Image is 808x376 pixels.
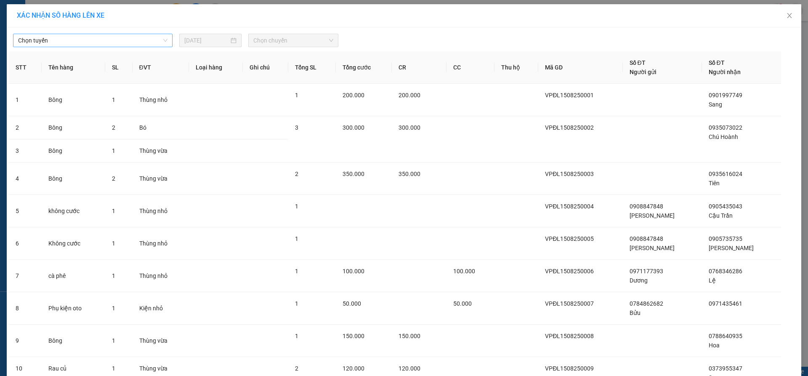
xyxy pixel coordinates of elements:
span: 150.000 [343,333,364,339]
span: 0788640935 [709,333,742,339]
th: STT [9,51,42,84]
span: 200.000 [343,92,364,99]
td: Thùng vừa [133,163,189,195]
span: 0908847848 [630,203,663,210]
td: 9 [9,325,42,357]
td: Bông [42,163,105,195]
span: 1 [112,240,115,247]
span: Chú Hoành [709,133,738,140]
span: 0768346286 [709,268,742,275]
th: Tổng cước [336,51,392,84]
span: 0935073022 [709,124,742,131]
span: 3 [295,124,298,131]
button: Close [778,4,801,28]
span: 200.000 [399,92,420,99]
span: 0373955347 [709,365,742,372]
span: 300.000 [399,124,420,131]
span: VPĐL1508250003 [545,171,594,177]
td: 5 [9,195,42,227]
span: 1 [295,268,298,275]
td: 1 [9,84,42,116]
th: CR [392,51,447,84]
th: Ghi chú [243,51,288,84]
span: 120.000 [343,365,364,372]
span: 350.000 [343,171,364,177]
span: 1 [295,300,298,307]
span: Tiên [709,180,720,187]
span: VPĐL1508250002 [545,124,594,131]
span: Sang [709,101,722,108]
span: 0971435461 [709,300,742,307]
th: Loại hàng [189,51,243,84]
span: close [786,12,793,19]
td: cà phê [42,260,105,292]
span: 0971177393 [630,268,663,275]
td: Bông [42,325,105,357]
span: 0905435043 [709,203,742,210]
input: 15/08/2025 [184,36,229,45]
span: 1 [295,235,298,242]
span: Hoa [709,342,720,349]
span: Người nhận [709,69,741,75]
span: 350.000 [399,171,420,177]
span: Chọn chuyến [253,34,333,47]
span: 1 [112,272,115,279]
span: VPĐL1508250004 [545,203,594,210]
td: Thùng vừa [133,139,189,163]
span: 50.000 [343,300,361,307]
span: Lệ [709,277,716,284]
span: Cậu Trần [709,212,733,219]
span: 1 [295,203,298,210]
span: Số ĐT [709,59,725,66]
td: Thùng nhỏ [133,260,189,292]
span: 1 [295,92,298,99]
td: 2 [9,116,42,139]
span: VPĐL1508250008 [545,333,594,339]
span: Số ĐT [630,59,646,66]
td: 4 [9,163,42,195]
span: 0901997749 [709,92,742,99]
span: Bửu [630,309,641,316]
span: 0908847848 [630,235,663,242]
td: 6 [9,227,42,260]
td: 3 [9,139,42,163]
td: không cước [42,195,105,227]
th: SL [105,51,133,84]
span: 150.000 [399,333,420,339]
span: 2 [112,175,115,182]
td: Phụ kiện oto [42,292,105,325]
td: Bông [42,116,105,139]
th: ĐVT [133,51,189,84]
td: Bó [133,116,189,139]
span: 1 [295,333,298,339]
span: 1 [112,305,115,312]
th: CC [447,51,494,84]
span: VPĐL1508250006 [545,268,594,275]
span: 0935616024 [709,171,742,177]
span: VPĐL1508250001 [545,92,594,99]
span: 2 [112,124,115,131]
td: Thùng nhỏ [133,84,189,116]
th: Thu hộ [494,51,538,84]
th: Tổng SL [288,51,335,84]
span: 100.000 [453,268,475,275]
span: 1 [112,337,115,344]
td: 8 [9,292,42,325]
span: VPĐL1508250007 [545,300,594,307]
span: Chọn tuyến [18,34,167,47]
th: Mã GD [538,51,622,84]
span: XÁC NHẬN SỐ HÀNG LÊN XE [17,11,104,19]
span: 2 [295,365,298,372]
td: Không cước [42,227,105,260]
span: [PERSON_NAME] [630,212,675,219]
span: [PERSON_NAME] [709,245,754,251]
span: 0784862682 [630,300,663,307]
td: Thùng nhỏ [133,227,189,260]
td: Kiện nhỏ [133,292,189,325]
td: Bông [42,139,105,163]
th: Tên hàng [42,51,105,84]
span: [PERSON_NAME] [630,245,675,251]
span: 1 [112,208,115,214]
span: 50.000 [453,300,472,307]
span: 2 [295,171,298,177]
